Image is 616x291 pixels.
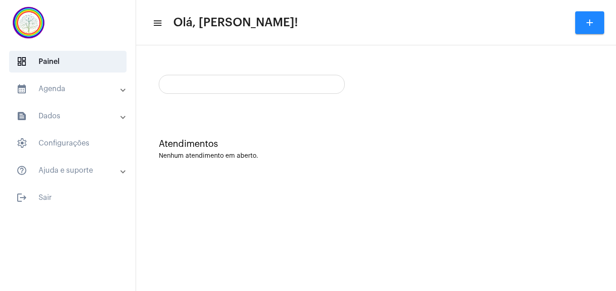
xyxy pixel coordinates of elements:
[584,17,595,28] mat-icon: add
[16,83,27,94] mat-icon: sidenav icon
[5,160,136,181] mat-expansion-panel-header: sidenav iconAjuda e suporte
[5,105,136,127] mat-expansion-panel-header: sidenav iconDados
[16,138,27,149] span: sidenav icon
[16,111,121,121] mat-panel-title: Dados
[9,51,127,73] span: Painel
[16,192,27,203] mat-icon: sidenav icon
[173,15,298,30] span: Olá, [PERSON_NAME]!
[16,56,27,67] span: sidenav icon
[7,5,50,41] img: c337f8d0-2252-6d55-8527-ab50248c0d14.png
[5,78,136,100] mat-expansion-panel-header: sidenav iconAgenda
[16,83,121,94] mat-panel-title: Agenda
[159,153,593,160] div: Nenhum atendimento em aberto.
[16,165,27,176] mat-icon: sidenav icon
[16,165,121,176] mat-panel-title: Ajuda e suporte
[159,139,593,149] div: Atendimentos
[16,111,27,121] mat-icon: sidenav icon
[152,18,161,29] mat-icon: sidenav icon
[9,187,127,209] span: Sair
[9,132,127,154] span: Configurações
